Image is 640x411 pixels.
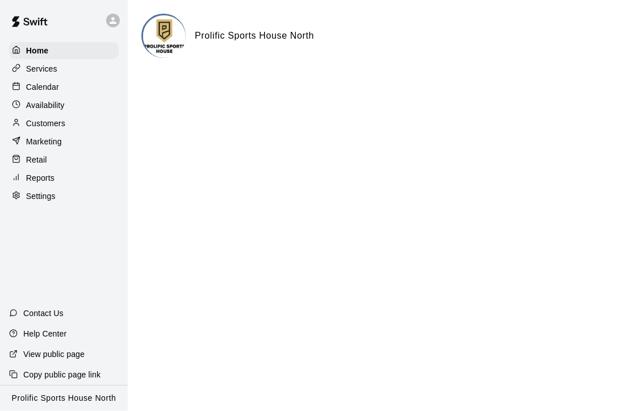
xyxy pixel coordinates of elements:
[26,45,49,56] p: Home
[23,308,64,319] p: Contact Us
[26,118,65,129] p: Customers
[9,60,119,77] a: Services
[23,328,66,339] p: Help Center
[9,169,119,186] a: Reports
[9,42,119,59] a: Home
[26,172,55,184] p: Reports
[23,369,101,380] p: Copy public page link
[9,133,119,150] a: Marketing
[26,81,59,93] p: Calendar
[26,99,65,111] p: Availability
[26,154,47,165] p: Retail
[12,392,116,404] p: Prolific Sports House North
[26,136,62,147] p: Marketing
[9,97,119,114] a: Availability
[26,63,57,74] p: Services
[23,348,85,360] p: View public page
[26,190,56,202] p: Settings
[9,151,119,168] a: Retail
[9,188,119,205] a: Settings
[143,15,186,58] img: Prolific Sports House North logo
[9,78,119,96] a: Calendar
[195,28,314,43] h6: Prolific Sports House North
[9,115,119,132] a: Customers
